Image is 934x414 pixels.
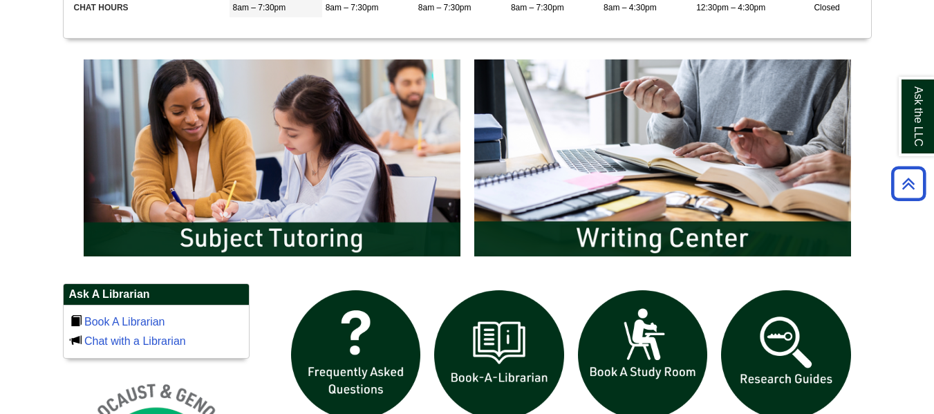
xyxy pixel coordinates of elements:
[886,174,931,193] a: Back to Top
[326,3,379,12] span: 8am – 7:30pm
[77,53,467,263] img: Subject Tutoring Information
[418,3,471,12] span: 8am – 7:30pm
[511,3,564,12] span: 8am – 7:30pm
[84,316,165,328] a: Book A Librarian
[84,335,186,347] a: Chat with a Librarian
[467,53,858,263] img: Writing Center Information
[77,53,858,269] div: slideshow
[233,3,286,12] span: 8am – 7:30pm
[814,3,839,12] span: Closed
[604,3,657,12] span: 8am – 4:30pm
[64,284,249,305] h2: Ask A Librarian
[696,3,765,12] span: 12:30pm – 4:30pm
